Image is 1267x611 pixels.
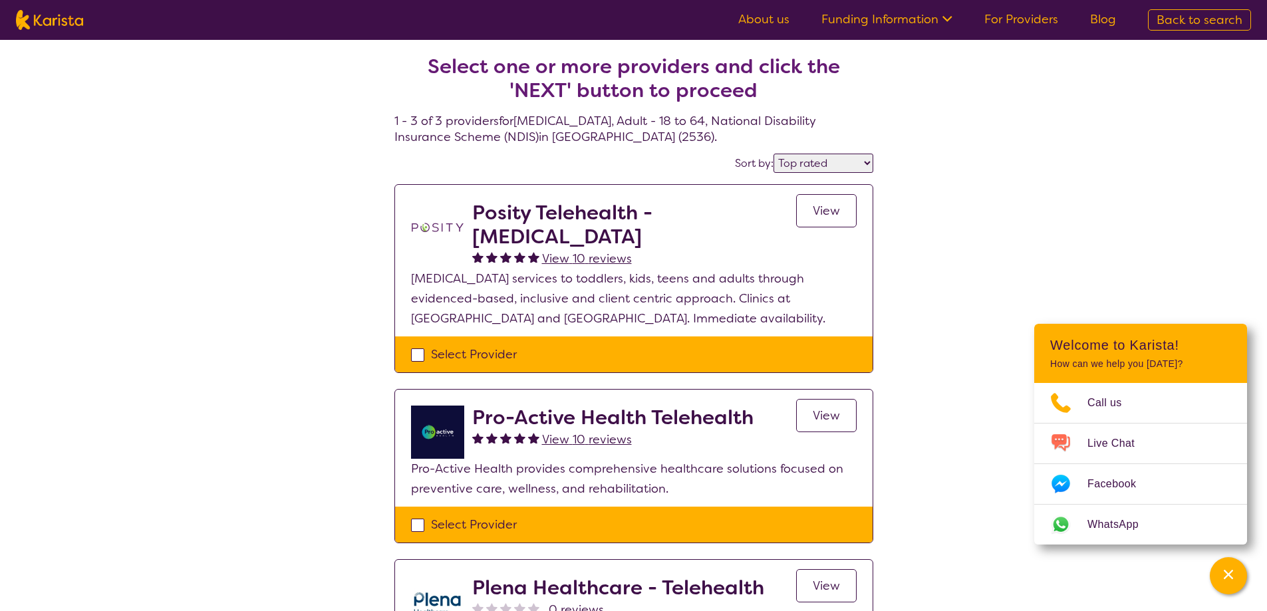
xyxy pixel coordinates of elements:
a: View 10 reviews [542,249,632,269]
a: Back to search [1148,9,1251,31]
span: Call us [1087,393,1138,413]
p: Pro-Active Health provides comprehensive healthcare solutions focused on preventive care, wellnes... [411,459,857,499]
img: fullstar [472,251,484,263]
img: fullstar [486,251,497,263]
h2: Select one or more providers and click the 'NEXT' button to proceed [410,55,857,102]
ul: Choose channel [1034,383,1247,545]
p: [MEDICAL_DATA] services to toddlers, kids, teens and adults through evidenced-based, inclusive an... [411,269,857,328]
a: View [796,569,857,602]
span: View [813,203,840,219]
span: View [813,578,840,594]
img: t1bslo80pcylnzwjhndq.png [411,201,464,254]
span: Back to search [1157,12,1242,28]
label: Sort by: [735,156,774,170]
div: Channel Menu [1034,324,1247,545]
img: fullstar [514,432,525,443]
h2: Pro-Active Health Telehealth [472,406,754,429]
span: View [813,408,840,424]
h2: Welcome to Karista! [1050,337,1231,353]
img: fullstar [528,251,539,263]
span: Live Chat [1087,433,1151,453]
img: Karista logo [16,10,83,30]
img: fullstar [514,251,525,263]
img: ymlb0re46ukcwlkv50cv.png [411,406,464,459]
a: Blog [1090,11,1116,27]
img: fullstar [528,432,539,443]
a: About us [738,11,789,27]
a: View [796,194,857,227]
img: fullstar [472,432,484,443]
span: Facebook [1087,474,1152,494]
a: View [796,399,857,432]
span: WhatsApp [1087,515,1155,535]
img: fullstar [500,251,511,263]
h2: Plena Healthcare - Telehealth [472,576,764,600]
button: Channel Menu [1210,557,1247,594]
span: View 10 reviews [542,431,632,447]
a: View 10 reviews [542,429,632,449]
h2: Posity Telehealth - [MEDICAL_DATA] [472,201,796,249]
h4: 1 - 3 of 3 providers for [MEDICAL_DATA] , Adult - 18 to 64 , National Disability Insurance Scheme... [394,23,873,145]
a: Funding Information [821,11,952,27]
span: View 10 reviews [542,251,632,267]
a: Web link opens in a new tab. [1034,505,1247,545]
a: For Providers [984,11,1058,27]
p: How can we help you [DATE]? [1050,358,1231,370]
img: fullstar [500,432,511,443]
img: fullstar [486,432,497,443]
